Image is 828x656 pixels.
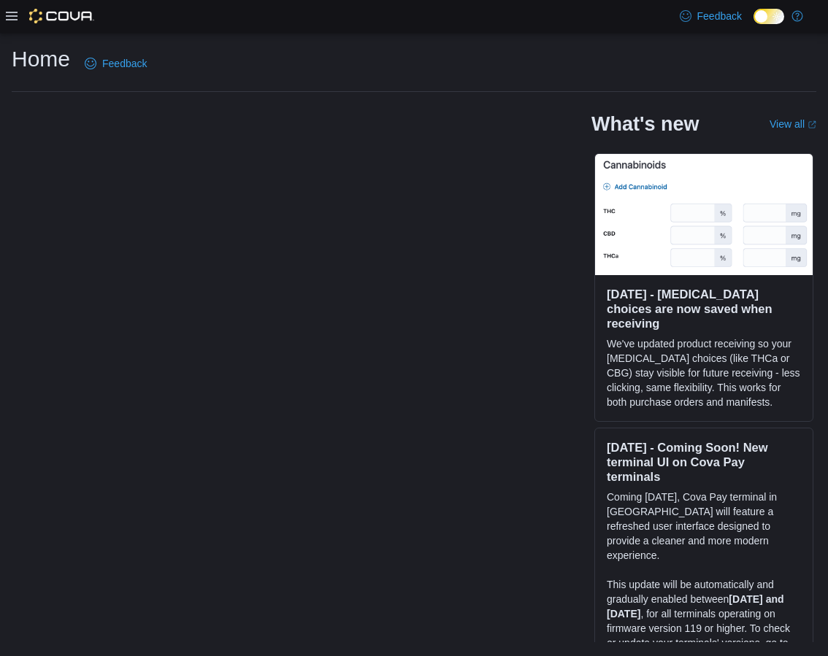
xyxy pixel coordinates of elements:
h3: [DATE] - [MEDICAL_DATA] choices are now saved when receiving [607,287,801,331]
h1: Home [12,45,70,74]
svg: External link [808,120,816,129]
span: Feedback [697,9,742,23]
img: Cova [29,9,94,23]
a: View allExternal link [770,118,816,130]
span: Dark Mode [754,24,754,25]
h3: [DATE] - Coming Soon! New terminal UI on Cova Pay terminals [607,440,801,484]
p: Coming [DATE], Cova Pay terminal in [GEOGRAPHIC_DATA] will feature a refreshed user interface des... [607,490,801,563]
p: We've updated product receiving so your [MEDICAL_DATA] choices (like THCa or CBG) stay visible fo... [607,336,801,409]
span: Feedback [102,56,147,71]
a: Feedback [79,49,153,78]
input: Dark Mode [754,9,784,24]
h2: What's new [591,112,699,136]
a: Feedback [674,1,748,31]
